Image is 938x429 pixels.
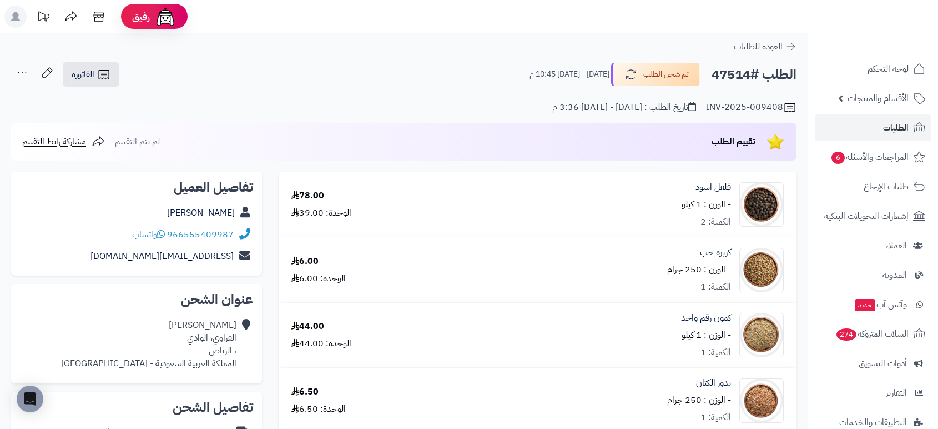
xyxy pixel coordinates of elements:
[864,179,909,194] span: طلبات الإرجاع
[682,328,731,342] small: - الوزن : 1 كيلو
[667,263,731,276] small: - الوزن : 250 جرام
[291,255,319,268] div: 6.00
[682,198,731,211] small: - الوزن : 1 كيلو
[734,40,796,53] a: العودة للطلبات
[90,250,234,263] a: [EMAIL_ADDRESS][DOMAIN_NAME]
[886,385,907,401] span: التقارير
[882,267,907,283] span: المدونة
[836,328,856,341] span: 274
[291,386,319,398] div: 6.50
[706,101,796,114] div: INV-2025-009408
[831,152,845,164] span: 6
[61,319,236,370] div: [PERSON_NAME] الفراوي، الوادي ، الرياض المملكة العربية السعودية - [GEOGRAPHIC_DATA]
[835,326,909,342] span: السلات المتروكة
[291,189,324,202] div: 78.00
[815,173,931,200] a: طلبات الإرجاع
[700,216,731,228] div: الكمية: 2
[848,91,909,106] span: الأقسام والمنتجات
[815,291,931,318] a: وآتس آبجديد
[167,228,234,241] a: 966555409987
[700,411,731,424] div: الكمية: 1
[700,346,731,359] div: الكمية: 1
[700,281,731,293] div: الكمية: 1
[815,203,931,230] a: إشعارات التحويلات البنكية
[72,68,94,81] span: الفاتورة
[815,56,931,82] a: لوحة التحكم
[815,350,931,377] a: أدوات التسويق
[695,181,731,194] a: فلفل اسود
[154,6,176,28] img: ai-face.png
[20,401,253,414] h2: تفاصيل الشحن
[20,181,253,194] h2: تفاصيل العميل
[868,61,909,77] span: لوحة التحكم
[22,135,86,148] span: مشاركة رابط التقييم
[696,377,731,390] a: بذور الكتان
[291,272,346,285] div: الوحدة: 6.00
[29,6,57,31] a: تحديثات المنصة
[700,246,731,259] a: كزبرة حب
[734,40,783,53] span: العودة للطلبات
[712,135,755,148] span: تقييم الطلب
[740,182,783,227] img: %20%D8%A7%D8%B3%D9%88%D8%AF-90x90.jpg
[883,120,909,136] span: الطلبات
[667,393,731,407] small: - الوزن : 250 جرام
[17,386,43,412] div: Open Intercom Messenger
[740,248,783,292] img: Cor-90x90.jpg
[815,232,931,259] a: العملاء
[740,313,783,357] img: Cumin-90x90.jpg
[712,63,796,86] h2: الطلب #47514
[815,262,931,288] a: المدونة
[740,378,783,423] img: 1628249871-Flax%20Seeds-90x90.jpg
[22,135,105,148] a: مشاركة رابط التقييم
[855,299,875,311] span: جديد
[552,101,696,114] div: تاريخ الطلب : [DATE] - [DATE] 3:36 م
[132,228,165,241] a: واتساب
[854,297,907,312] span: وآتس آب
[885,238,907,253] span: العملاء
[529,69,609,80] small: [DATE] - [DATE] 10:45 م
[63,62,119,87] a: الفاتورة
[815,321,931,347] a: السلات المتروكة274
[611,63,700,86] button: تم شحن الطلب
[115,135,160,148] span: لم يتم التقييم
[681,312,731,325] a: كمون رقم واحد
[863,8,927,32] img: logo-2.png
[20,293,253,306] h2: عنوان الشحن
[859,356,907,371] span: أدوات التسويق
[291,403,346,416] div: الوحدة: 6.50
[830,149,909,165] span: المراجعات والأسئلة
[291,337,351,350] div: الوحدة: 44.00
[815,114,931,141] a: الطلبات
[291,320,324,333] div: 44.00
[291,207,351,220] div: الوحدة: 39.00
[815,144,931,171] a: المراجعات والأسئلة6
[167,206,235,220] a: [PERSON_NAME]
[132,10,150,23] span: رفيق
[815,380,931,406] a: التقارير
[824,208,909,224] span: إشعارات التحويلات البنكية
